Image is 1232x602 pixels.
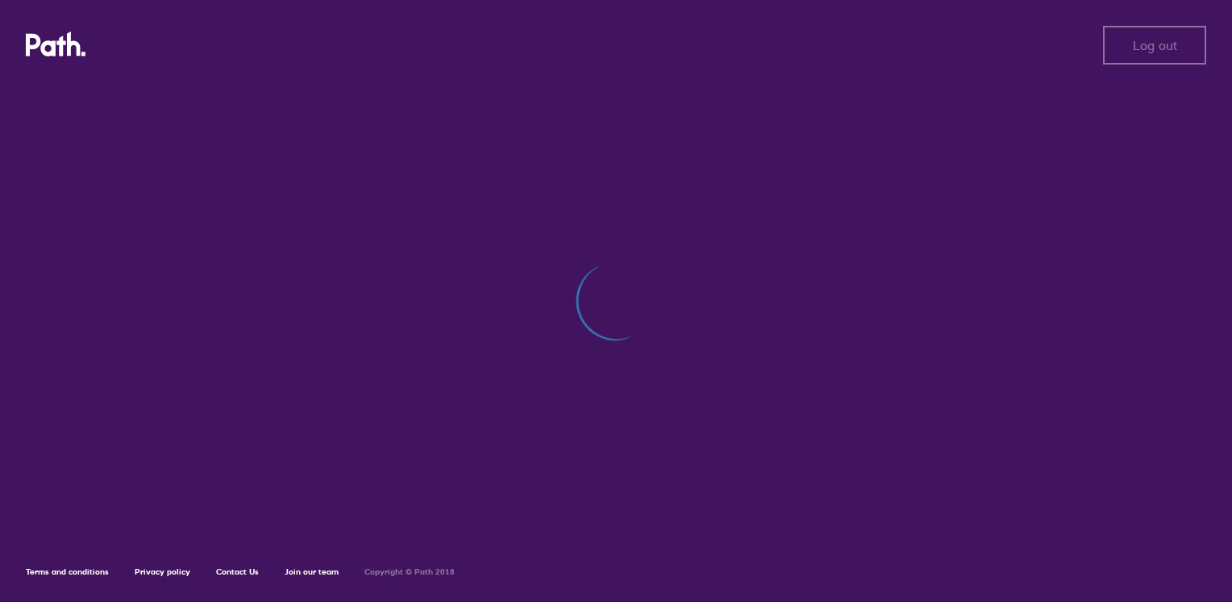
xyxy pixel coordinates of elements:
[26,566,109,577] a: Terms and conditions
[285,566,339,577] a: Join our team
[1103,26,1206,65] button: Log out
[135,566,190,577] a: Privacy policy
[1133,38,1177,52] span: Log out
[216,566,259,577] a: Contact Us
[364,567,455,577] h6: Copyright © Path 2018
